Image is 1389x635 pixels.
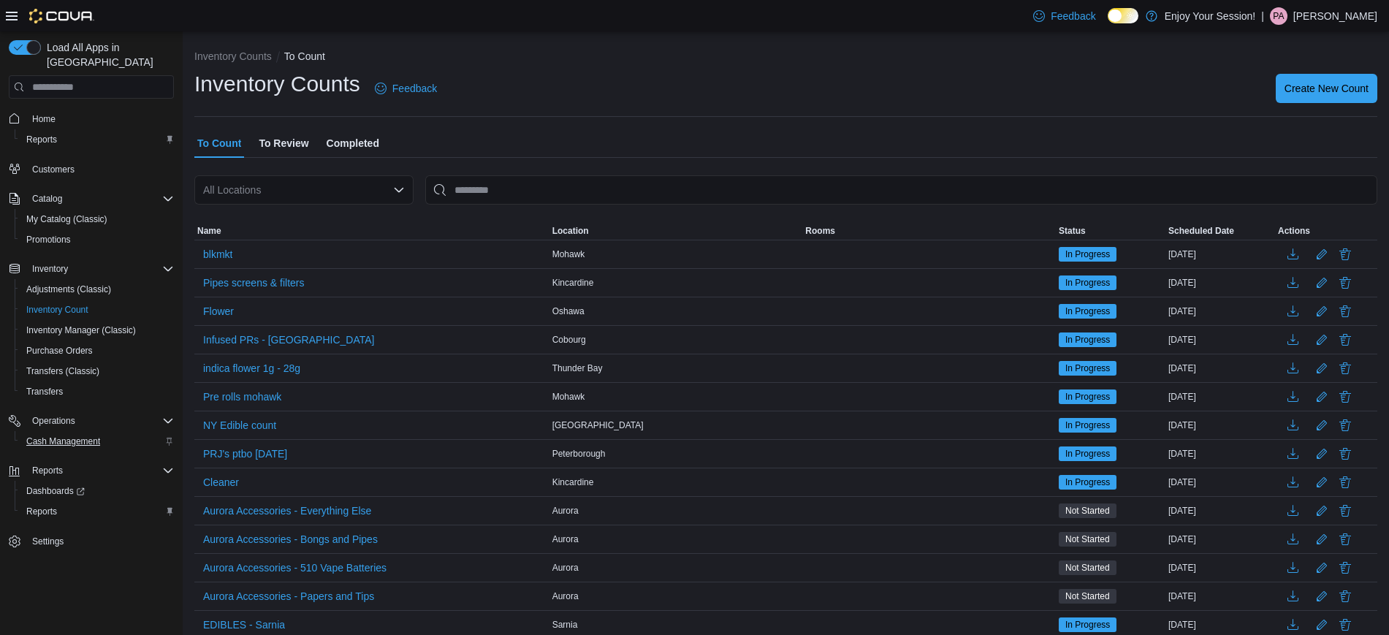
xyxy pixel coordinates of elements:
a: Dashboards [20,482,91,500]
button: Delete [1336,274,1354,292]
button: Cleaner [197,471,245,493]
span: Kincardine [552,476,594,488]
span: Inventory Count [20,301,174,319]
span: Kincardine [552,277,594,289]
button: Edit count details [1313,585,1331,607]
button: Purchase Orders [15,341,180,361]
span: Not Started [1065,561,1110,574]
button: Delete [1336,388,1354,406]
button: Delete [1336,474,1354,491]
span: Aurora Accessories - 510 Vape Batteries [203,560,387,575]
button: Operations [3,411,180,431]
button: To Count [284,50,325,62]
button: Rooms [802,222,1056,240]
span: In Progress [1065,276,1110,289]
span: Not Started [1059,589,1116,604]
div: [DATE] [1165,559,1275,577]
button: Flower [197,300,240,322]
span: Catalog [32,193,62,205]
span: In Progress [1065,390,1110,403]
span: Aurora Accessories - Bongs and Pipes [203,532,378,547]
span: In Progress [1059,304,1116,319]
button: Catalog [3,189,180,209]
span: Settings [32,536,64,547]
button: Delete [1336,531,1354,548]
span: Customers [32,164,75,175]
span: Feedback [1051,9,1095,23]
button: Home [3,107,180,129]
span: Customers [26,160,174,178]
div: [DATE] [1165,474,1275,491]
img: Cova [29,9,94,23]
span: Scheduled Date [1168,225,1234,237]
nav: An example of EuiBreadcrumbs [194,49,1377,66]
span: Mohawk [552,248,585,260]
span: My Catalog (Classic) [20,210,174,228]
span: Load All Apps in [GEOGRAPHIC_DATA] [41,40,174,69]
span: Aurora Accessories - Everything Else [203,503,371,518]
button: NY Edible count [197,414,282,436]
a: My Catalog (Classic) [20,210,113,228]
span: Purchase Orders [26,345,93,357]
button: Reports [3,460,180,481]
span: In Progress [1059,389,1116,404]
span: Infused PRs - [GEOGRAPHIC_DATA] [203,332,374,347]
span: Pipes screens & filters [203,275,305,290]
span: Feedback [392,81,437,96]
button: Inventory Counts [194,50,272,62]
span: In Progress [1065,476,1110,489]
div: [DATE] [1165,331,1275,349]
span: Home [26,109,174,127]
button: Edit count details [1313,243,1331,265]
span: Operations [26,412,174,430]
span: In Progress [1059,361,1116,376]
span: Operations [32,415,75,427]
span: Transfers [20,383,174,400]
nav: Complex example [9,102,174,590]
span: Name [197,225,221,237]
button: Edit count details [1313,557,1331,579]
a: Promotions [20,231,77,248]
span: Sarnia [552,619,578,631]
span: Transfers [26,386,63,398]
span: Flower [203,304,234,319]
button: Inventory Count [15,300,180,320]
a: Inventory Count [20,301,94,319]
span: Dashboards [20,482,174,500]
span: In Progress [1059,617,1116,632]
span: Transfers (Classic) [26,365,99,377]
span: Create New Count [1285,81,1369,96]
span: In Progress [1065,362,1110,375]
span: Not Started [1065,533,1110,546]
span: Reports [20,131,174,148]
span: Reports [26,462,174,479]
button: Aurora Accessories - Papers and Tips [197,585,380,607]
button: indica flower 1g - 28g [197,357,306,379]
span: NY Edible count [203,418,276,433]
a: Adjustments (Classic) [20,281,117,298]
span: Inventory Manager (Classic) [20,322,174,339]
button: Edit count details [1313,471,1331,493]
button: Edit count details [1313,329,1331,351]
span: PRJ's ptbo [DATE] [203,446,287,461]
span: In Progress [1059,418,1116,433]
button: Delete [1336,559,1354,577]
button: Delete [1336,616,1354,634]
span: To Count [197,129,241,158]
a: Settings [26,533,69,550]
input: This is a search bar. After typing your query, hit enter to filter the results lower in the page. [425,175,1377,205]
span: Settings [26,532,174,550]
span: Not Started [1059,560,1116,575]
button: Edit count details [1313,272,1331,294]
span: PA [1273,7,1284,25]
span: Adjustments (Classic) [26,284,111,295]
span: Cash Management [26,436,100,447]
button: Open list of options [393,184,405,196]
span: Promotions [26,234,71,246]
button: Catalog [26,190,68,208]
span: Purchase Orders [20,342,174,360]
button: Delete [1336,303,1354,320]
span: Inventory Count [26,304,88,316]
button: Scheduled Date [1165,222,1275,240]
a: Cash Management [20,433,106,450]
